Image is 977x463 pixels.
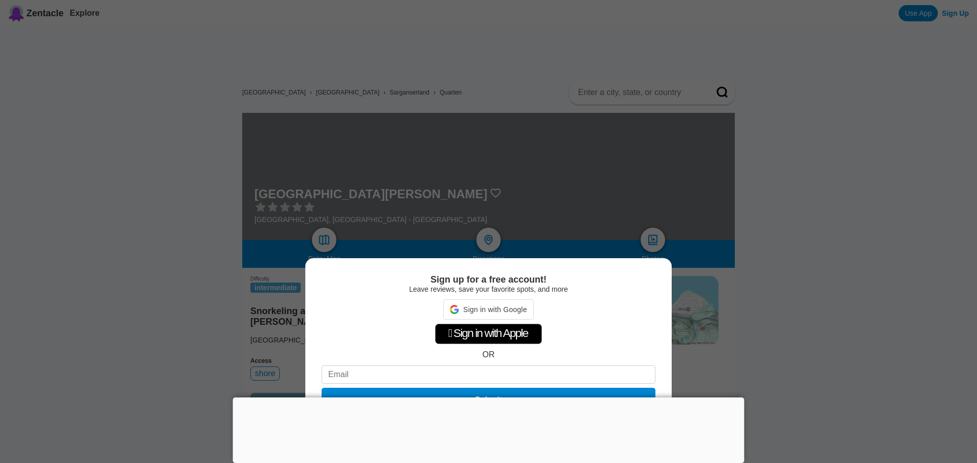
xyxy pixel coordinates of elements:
[482,350,495,359] div: OR
[463,305,527,314] span: Sign in with Google
[322,285,655,293] div: Leave reviews, save your favorite spots, and more
[435,324,542,344] div: Sign in with Apple
[443,299,533,320] div: Sign in with Google
[233,397,744,460] iframe: Advertisement
[322,388,655,412] button: Submit
[322,365,655,384] input: Email
[322,274,655,285] div: Sign up for a free account!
